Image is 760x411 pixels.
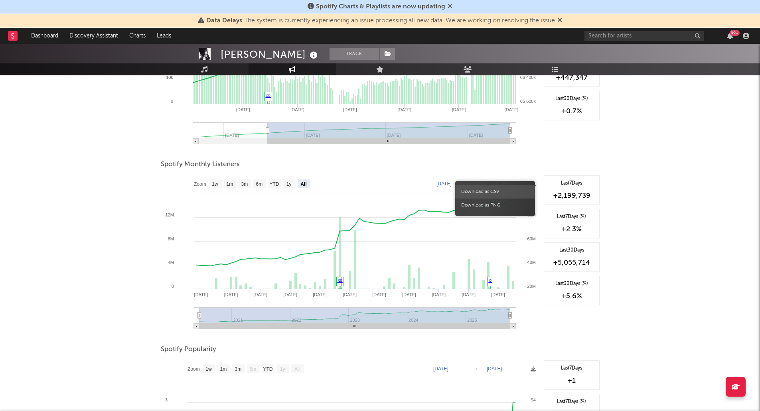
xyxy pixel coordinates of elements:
span: Download as CSV [455,185,535,199]
div: Last 7 Days (%) [548,213,595,220]
text: 3m [241,181,248,187]
div: +5.6 % [548,291,595,301]
text: 60M [527,236,535,241]
text: 6m [256,181,263,187]
text: [DATE] [224,292,238,297]
div: Last 7 Days (%) [548,398,595,405]
span: Dismiss [448,4,452,10]
a: Leads [151,28,177,44]
text: 1m [226,181,233,187]
text: [DATE] [436,181,452,187]
div: +0.7 % [548,106,595,116]
div: Last 7 Days [548,180,595,187]
text: [DATE] [487,366,502,372]
text: All [294,366,299,372]
div: 99 + [730,30,740,36]
div: +1 [548,376,595,385]
text: [DATE] [290,107,304,112]
div: +447,347 [548,73,595,83]
text: 66 400k [520,75,536,80]
text: 10k [166,75,173,80]
text: [DATE] [372,292,386,297]
a: ♫ [489,278,492,283]
span: Download as PNG [455,199,535,212]
button: 99+ [727,33,733,39]
text: [DATE] [283,292,297,297]
text: 94 [531,397,535,402]
text: 3 [165,397,167,402]
text: 0 [171,284,174,289]
text: 6m [249,366,256,372]
span: : The system is currently experiencing an issue processing all new data. We are working on resolv... [206,18,555,24]
text: 4M [168,260,174,265]
text: [DATE] [462,292,476,297]
text: [DATE] [491,292,505,297]
div: Last 7 Days [548,365,595,372]
text: 1m [220,366,227,372]
text: 3m [235,366,241,372]
text: [DATE] [432,292,446,297]
div: Last 30 Days [548,247,595,254]
a: ♫ [338,278,341,283]
text: Zoom [194,181,206,187]
text: [DATE] [452,107,466,112]
a: Discovery Assistant [64,28,124,44]
button: Track [330,48,379,60]
text: All [300,181,306,187]
span: Spotify Charts & Playlists are now updating [316,4,445,10]
a: ♫ [266,93,269,98]
text: [DATE] [253,292,267,297]
text: 40M [527,260,535,265]
a: Charts [124,28,151,44]
div: [PERSON_NAME] [221,48,320,61]
div: +2,199,739 [548,191,595,201]
a: ♫ [340,278,343,283]
text: [DATE] [343,107,357,112]
text: [DATE] [313,292,327,297]
text: [DATE] [433,366,448,372]
text: 1w [205,366,212,372]
text: 20M [527,284,535,289]
text: YTD [269,181,279,187]
text: [DATE] [343,292,357,297]
span: Data Delays [206,18,242,24]
text: [DATE] [194,292,208,297]
text: [DATE] [236,107,250,112]
a: ♫ [339,278,342,283]
text: [DATE] [397,107,411,112]
span: Dismiss [557,18,562,24]
text: Zoom [188,366,200,372]
text: 65 600k [520,99,536,104]
text: [DATE] [402,292,416,297]
span: Spotify Popularity [161,345,216,354]
a: ♫ [268,93,271,98]
text: 0 [170,99,173,104]
text: 12M [165,212,174,217]
div: Last 30 Days (%) [548,280,595,287]
text: YTD [263,366,272,372]
input: Search for artists [584,31,704,41]
a: Dashboard [26,28,64,44]
div: +5,055,714 [548,258,595,267]
span: Spotify Monthly Listeners [161,160,240,169]
text: 1y [280,366,285,372]
text: [DATE] [504,107,518,112]
text: 1y [286,181,291,187]
text: → [474,366,478,372]
text: 8M [168,236,174,241]
div: Last 30 Days (%) [548,95,595,102]
text: 1w [212,181,218,187]
div: +2.3 % [548,224,595,234]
